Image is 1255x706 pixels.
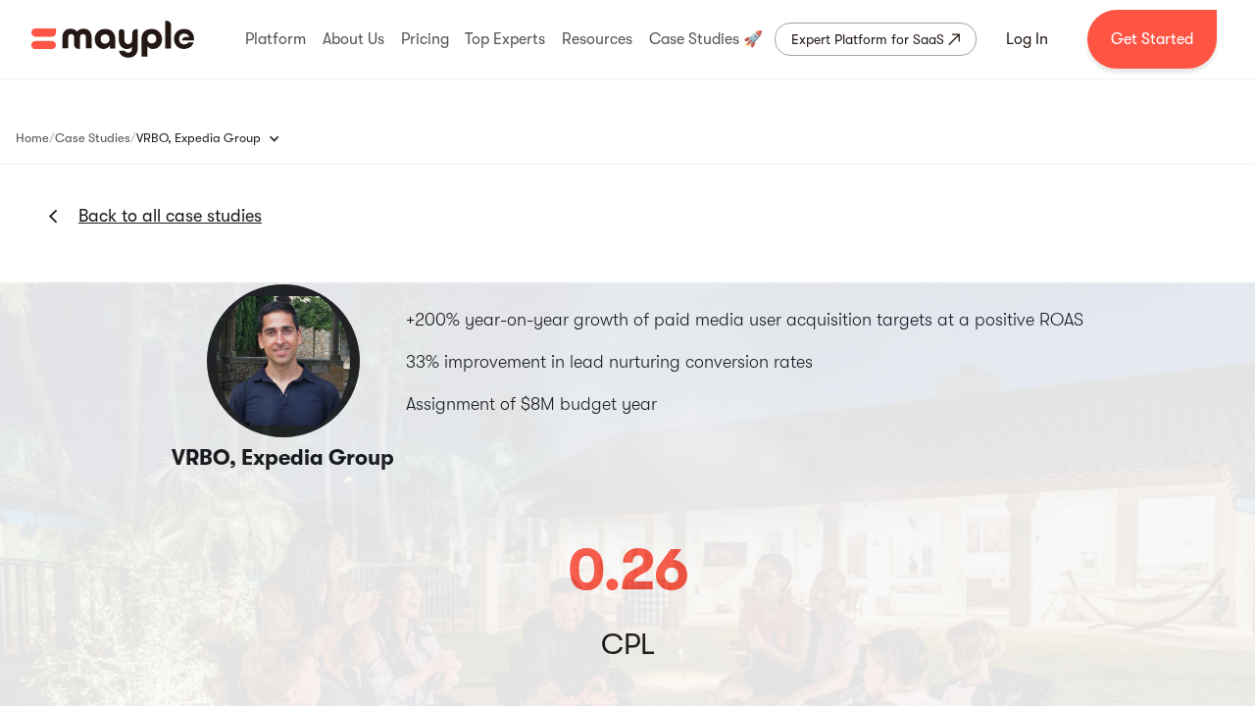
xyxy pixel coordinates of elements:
[130,128,136,148] div: /
[31,21,194,58] img: Mayple logo
[791,27,944,51] div: Expert Platform for SaaS
[1087,10,1217,69] a: Get Started
[775,23,977,56] a: Expert Platform for SaaS
[136,128,261,148] div: VRBO, Expedia Group
[55,126,130,150] a: Case Studies
[49,128,55,148] div: /
[982,16,1072,63] a: Log In
[78,204,262,227] a: Back to all case studies
[16,126,49,150] a: Home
